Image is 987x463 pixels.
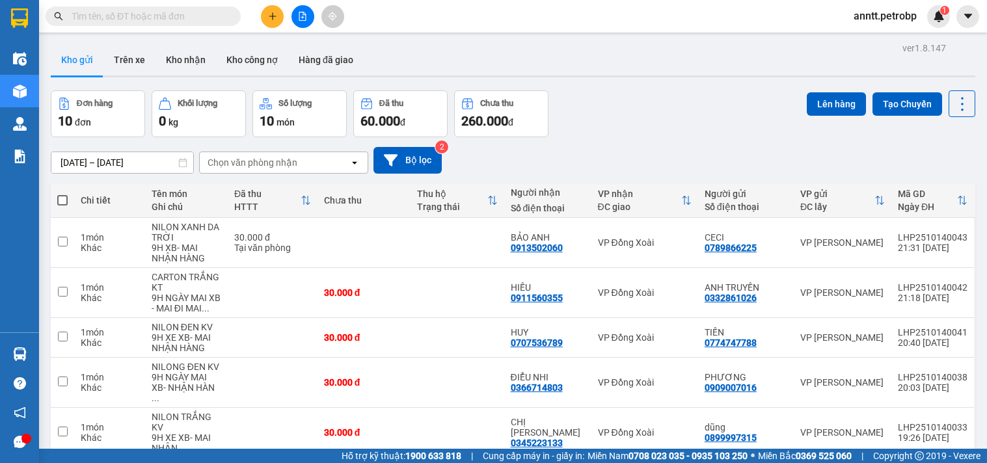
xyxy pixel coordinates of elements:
div: LHP2510140043 [898,232,967,243]
div: HTTT [234,202,301,212]
img: warehouse-icon [13,347,27,361]
div: LHP2510140042 [898,282,967,293]
button: Chưa thu260.000đ [454,90,548,137]
span: notification [14,406,26,419]
div: 0911560355 [511,293,563,303]
div: Đơn hàng [77,99,113,108]
div: LHP2510140033 [898,422,967,432]
img: solution-icon [13,150,27,163]
button: Hàng đã giao [288,44,364,75]
span: Miền Bắc [758,449,852,463]
span: kg [169,117,178,127]
div: Khác [81,382,139,393]
div: 1 món [81,372,139,382]
span: question-circle [14,377,26,390]
div: Số điện thoại [511,203,585,213]
span: đ [508,117,513,127]
div: 9H XE XB- MAI NHẬN [152,432,221,453]
div: 9H NGÀY MAI XB - MAI ĐI MAI NHẬN [152,293,221,313]
th: Toggle SortBy [794,183,891,218]
button: Kho công nợ [216,44,288,75]
button: caret-down [956,5,979,28]
div: VP Đồng Xoài [598,332,692,343]
div: Đã thu [379,99,403,108]
div: ANH TRUYỀN [705,282,787,293]
div: VP [PERSON_NAME] [800,287,885,298]
span: đ [400,117,405,127]
div: VP [PERSON_NAME] [800,332,885,343]
button: Đơn hàng10đơn [51,90,145,137]
div: VP Đồng Xoài [598,427,692,438]
span: 10 [260,113,274,129]
div: Số lượng [278,99,312,108]
div: Mã GD [898,189,957,199]
div: 30.000 đ [234,232,311,243]
div: 1 món [81,282,139,293]
div: 19:26 [DATE] [898,432,967,443]
div: ver 1.8.147 [902,41,946,55]
div: ĐC lấy [800,202,874,212]
th: Toggle SortBy [228,183,318,218]
div: 30.000 đ [324,287,404,298]
div: 0909007016 [705,382,757,393]
div: 1 món [81,327,139,337]
div: Chi tiết [81,195,139,205]
div: VP gửi [800,189,874,199]
span: 60.000 [360,113,400,129]
span: copyright [915,451,924,460]
div: 30.000 đ [324,332,404,343]
div: CARTON TRẮNG KT [152,272,221,293]
div: 20:40 [DATE] [898,337,967,348]
img: warehouse-icon [13,52,27,66]
div: Đã thu [234,189,301,199]
strong: 0708 023 035 - 0935 103 250 [629,451,748,461]
button: Đã thu60.000đ [353,90,448,137]
div: NILON TRẮNG KV [152,412,221,432]
div: 0774747788 [705,337,757,348]
div: Ghi chú [152,202,221,212]
span: anntt.petrobp [843,8,927,24]
div: ĐIỂU NHI [511,372,585,382]
div: Tên món [152,189,221,199]
span: 260.000 [461,113,508,129]
button: Khối lượng0kg [152,90,246,137]
div: PHƯƠNG [705,372,787,382]
div: Số điện thoại [705,202,787,212]
button: Kho nhận [155,44,216,75]
svg: open [349,157,360,168]
div: TIẾN [705,327,787,337]
div: 1 món [81,422,139,432]
div: Ngày ĐH [898,202,957,212]
button: plus [261,5,284,28]
span: 10 [58,113,72,129]
div: Chọn văn phòng nhận [208,156,297,169]
div: 0332861026 [705,293,757,303]
div: BẢO ANH [511,232,585,243]
img: logo-vxr [11,8,28,28]
div: 30.000 đ [324,377,404,388]
button: Trên xe [103,44,155,75]
div: VP [PERSON_NAME] [800,427,885,438]
div: Người gửi [705,189,787,199]
div: Khác [81,337,139,348]
span: đơn [75,117,91,127]
div: 21:31 [DATE] [898,243,967,253]
input: Tìm tên, số ĐT hoặc mã đơn [72,9,225,23]
th: Toggle SortBy [411,183,504,218]
div: HIẾU [511,282,585,293]
div: 9H XE XB- MAI NHẬN HÀNG [152,332,221,353]
span: Miền Nam [588,449,748,463]
div: VP [PERSON_NAME] [800,377,885,388]
strong: 1900 633 818 [405,451,461,461]
div: ĐC giao [598,202,681,212]
button: Lên hàng [807,92,866,116]
div: VP [PERSON_NAME] [800,237,885,248]
div: NILON XANH DA TRỜI [152,222,221,243]
span: Hỗ trợ kỹ thuật: [342,449,461,463]
input: Select a date range. [51,152,193,173]
button: file-add [291,5,314,28]
div: 0366714803 [511,382,563,393]
div: VP nhận [598,189,681,199]
button: Kho gửi [51,44,103,75]
div: LHP2510140038 [898,372,967,382]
